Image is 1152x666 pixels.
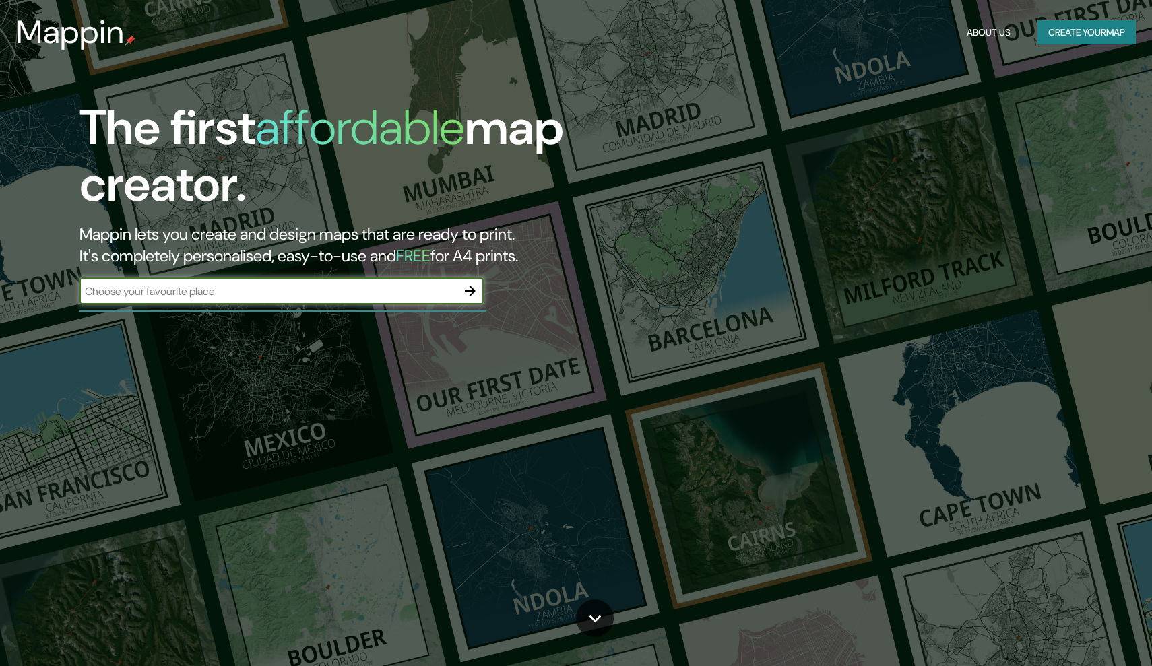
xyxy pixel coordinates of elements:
[79,284,457,299] input: Choose your favourite place
[79,224,655,267] h2: Mappin lets you create and design maps that are ready to print. It's completely personalised, eas...
[79,100,655,224] h1: The first map creator.
[125,35,135,46] img: mappin-pin
[255,96,465,159] h1: affordable
[961,20,1016,45] button: About Us
[1037,20,1136,45] button: Create yourmap
[16,13,125,51] h3: Mappin
[396,245,430,266] h5: FREE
